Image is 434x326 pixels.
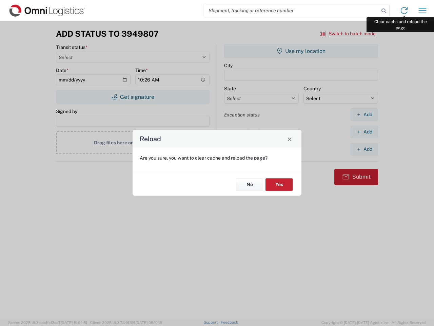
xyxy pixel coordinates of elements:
button: No [236,178,263,191]
button: Close [285,134,294,144]
p: Are you sure, you want to clear cache and reload the page? [140,155,294,161]
input: Shipment, tracking or reference number [203,4,379,17]
button: Yes [265,178,293,191]
h4: Reload [140,134,161,144]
